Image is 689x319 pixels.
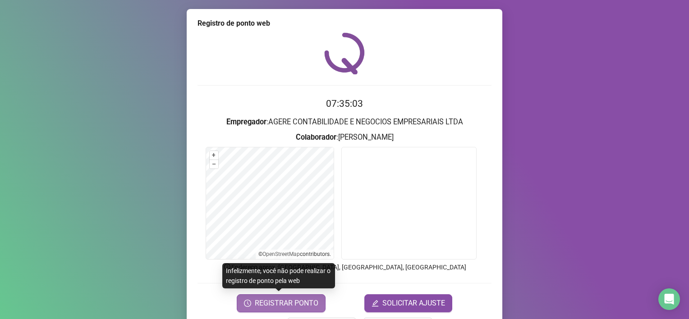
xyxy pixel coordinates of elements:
[364,294,452,312] button: editSOLICITAR AJUSTE
[326,98,363,109] time: 07:35:03
[198,18,491,29] div: Registro de ponto web
[372,300,379,307] span: edit
[210,151,218,159] button: +
[324,32,365,74] img: QRPoint
[382,298,445,309] span: SOLICITAR AJUSTE
[198,132,491,143] h3: : [PERSON_NAME]
[296,133,336,141] strong: Colaborador
[258,251,331,257] li: © contributors.
[222,263,335,288] div: Infelizmente, você não pode realizar o registro de ponto pela web
[658,288,680,310] div: Open Intercom Messenger
[198,262,491,272] p: Endereço aprox. : [GEOGRAPHIC_DATA], [GEOGRAPHIC_DATA], [GEOGRAPHIC_DATA]
[226,118,266,126] strong: Empregador
[210,160,218,169] button: –
[255,298,318,309] span: REGISTRAR PONTO
[244,300,251,307] span: clock-circle
[262,251,300,257] a: OpenStreetMap
[237,294,326,312] button: REGISTRAR PONTO
[198,116,491,128] h3: : AGERE CONTABILIDADE E NEGOCIOS EMPRESARIAIS LTDA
